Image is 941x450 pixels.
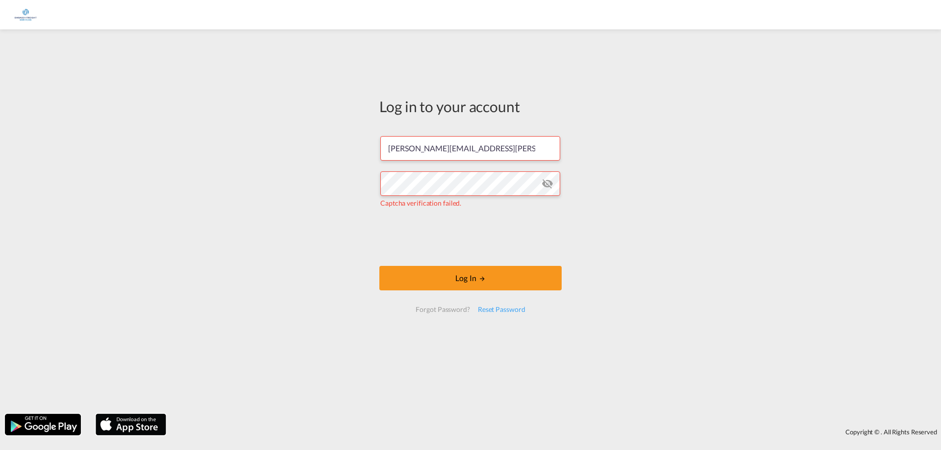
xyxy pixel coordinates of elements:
[379,96,562,117] div: Log in to your account
[15,4,37,26] img: e1326340b7c511ef854e8d6a806141ad.jpg
[171,424,941,440] div: Copyright © . All Rights Reserved
[4,413,82,436] img: google.png
[380,136,560,161] input: Enter email/phone number
[412,301,473,318] div: Forgot Password?
[95,413,167,436] img: apple.png
[542,178,553,189] md-icon: icon-eye-off
[474,301,529,318] div: Reset Password
[379,266,562,290] button: LOGIN
[380,199,461,207] span: Captcha verification failed.
[396,218,545,256] iframe: reCAPTCHA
